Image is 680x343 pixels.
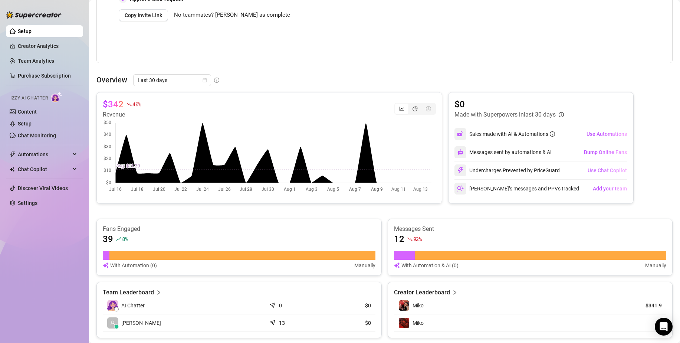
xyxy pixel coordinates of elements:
span: line-chart [399,106,404,111]
div: Undercharges Prevented by PriceGuard [454,164,560,176]
article: Creator Leaderboard [394,288,450,297]
article: 12 [394,233,404,245]
article: Manually [645,261,666,269]
span: right [452,288,457,297]
span: 40 % [132,101,141,108]
button: Use Automations [586,128,627,140]
span: Miko [413,320,424,326]
a: Content [18,109,37,115]
div: segmented control [394,103,436,115]
span: thunderbolt [10,151,16,157]
img: AI Chatter [51,92,62,102]
article: $0 [325,319,371,327]
span: Last 30 days [138,75,207,86]
article: $0 [628,319,662,327]
article: 39 [103,233,113,245]
article: $341.9 [628,302,662,309]
span: AI Chatter [121,301,145,310]
button: Add your team [592,183,627,195]
article: Messages Sent [394,225,667,233]
span: Automations [18,148,70,160]
span: info-circle [559,112,564,117]
article: Revenue [103,110,141,119]
img: svg%3e [457,131,464,137]
img: svg%3e [457,185,464,192]
img: Miko [399,318,409,328]
a: Setup [18,121,32,127]
span: No teammates? [PERSON_NAME] as complete [174,11,290,20]
span: fall [127,102,132,107]
article: 0 [279,302,282,309]
article: Fans Engaged [103,225,375,233]
a: Setup [18,28,32,34]
span: Chat Copilot [18,163,70,175]
span: send [270,301,277,308]
article: With Automation (0) [110,261,157,269]
img: svg%3e [457,149,463,155]
button: Copy Invite Link [119,9,168,21]
button: Use Chat Copilot [587,164,627,176]
img: svg%3e [394,261,400,269]
div: Sales made with AI & Automations [469,130,555,138]
button: Bump Online Fans [584,146,627,158]
article: 13 [279,319,285,327]
article: With Automation & AI (0) [401,261,459,269]
img: logo-BBDzfeDw.svg [6,11,62,19]
span: send [270,318,277,326]
span: fall [407,236,413,242]
span: calendar [203,78,207,82]
span: Add your team [593,186,627,192]
span: rise [116,236,121,242]
a: Purchase Subscription [18,73,71,79]
a: Discover Viral Videos [18,185,68,191]
span: info-circle [214,78,219,83]
article: Team Leaderboard [103,288,154,297]
span: user [110,320,115,326]
span: Use Chat Copilot [588,167,627,173]
span: Use Automations [587,131,627,137]
article: $0 [454,98,564,110]
a: Chat Monitoring [18,133,56,138]
img: svg%3e [103,261,109,269]
span: dollar-circle [426,106,431,111]
span: 92 % [413,235,422,242]
div: [PERSON_NAME]’s messages and PPVs tracked [454,183,579,195]
img: izzy-ai-chatter-avatar-DDCN_rTZ.svg [107,300,118,311]
a: Team Analytics [18,58,54,64]
a: Creator Analytics [18,40,77,52]
span: 8 % [122,235,128,242]
article: $342 [103,98,124,110]
span: right [156,288,161,297]
article: Made with Superpowers in last 30 days [454,110,556,119]
a: Settings [18,200,37,206]
img: svg%3e [457,167,464,174]
span: pie-chart [413,106,418,111]
span: Copy Invite Link [125,12,162,18]
span: Bump Online Fans [584,149,627,155]
span: [PERSON_NAME] [121,319,161,327]
img: Chat Copilot [10,167,14,172]
div: Open Intercom Messenger [655,318,673,336]
div: Messages sent by automations & AI [454,146,552,158]
span: Miko [413,303,424,308]
span: Izzy AI Chatter [10,95,48,102]
article: $0 [325,302,371,309]
span: info-circle [550,131,555,137]
article: Manually [354,261,375,269]
img: Miko [399,300,409,311]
